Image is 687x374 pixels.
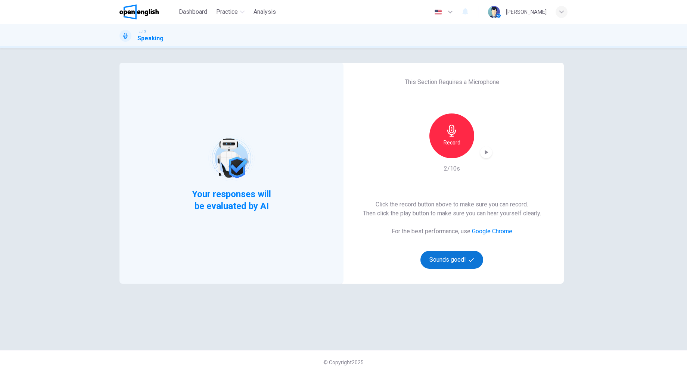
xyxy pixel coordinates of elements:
[420,251,483,269] button: Sounds good!
[176,5,210,19] button: Dashboard
[472,228,512,235] a: Google Chrome
[137,29,146,34] span: IELTS
[506,7,547,16] div: [PERSON_NAME]
[405,78,499,87] h6: This Section Requires a Microphone
[433,9,443,15] img: en
[179,7,207,16] span: Dashboard
[186,188,277,212] span: Your responses will be evaluated by AI
[119,4,159,19] img: OpenEnglish logo
[323,359,364,365] span: © Copyright 2025
[488,6,500,18] img: Profile picture
[429,113,474,158] button: Record
[251,5,279,19] button: Analysis
[208,134,255,182] img: robot icon
[119,4,176,19] a: OpenEnglish logo
[363,200,541,218] h6: Click the record button above to make sure you can record. Then click the play button to make sur...
[137,34,164,43] h1: Speaking
[213,5,248,19] button: Practice
[216,7,238,16] span: Practice
[392,227,512,236] h6: For the best performance, use
[444,138,460,147] h6: Record
[444,164,460,173] h6: 2/10s
[254,7,276,16] span: Analysis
